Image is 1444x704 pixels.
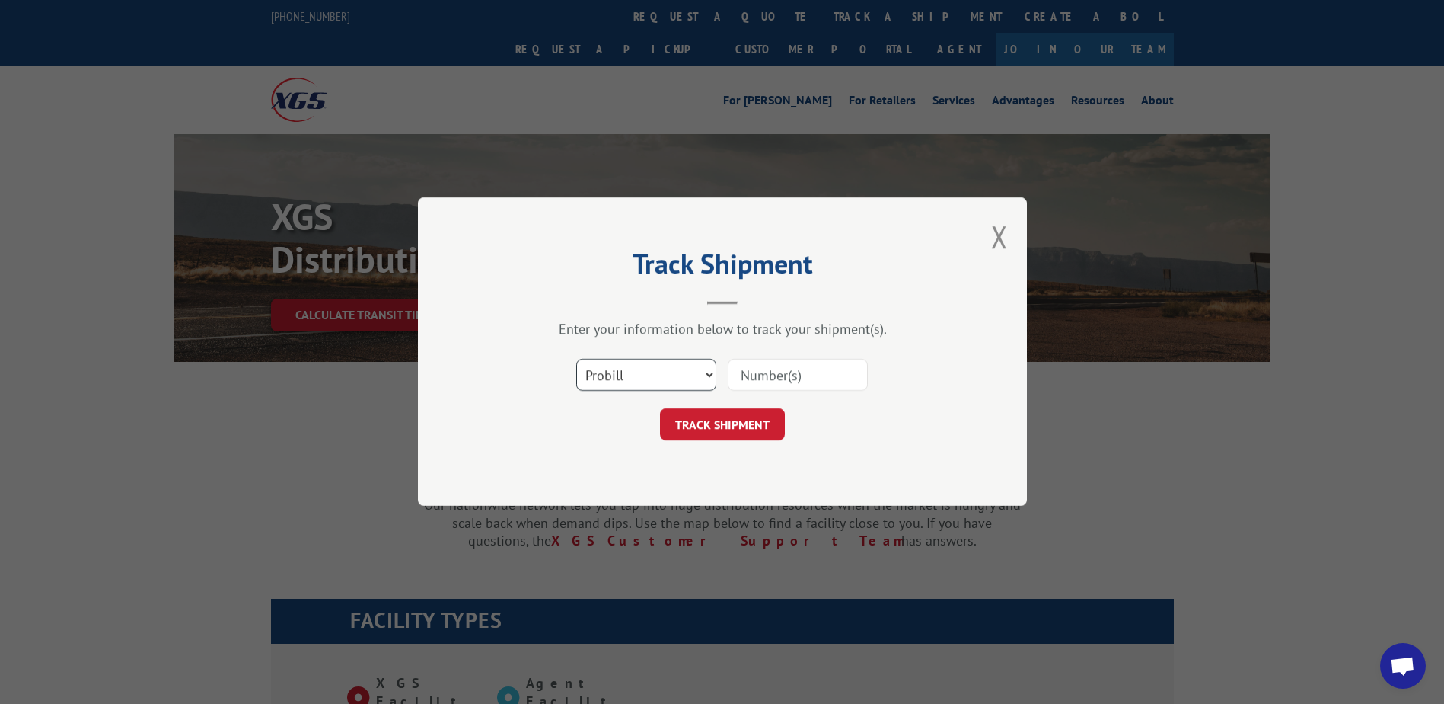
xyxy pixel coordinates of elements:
[728,360,868,392] input: Number(s)
[494,253,951,282] h2: Track Shipment
[494,321,951,338] div: Enter your information below to track your shipment(s).
[991,216,1008,257] button: Close modal
[660,409,785,441] button: TRACK SHIPMENT
[1380,643,1426,689] div: Open chat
